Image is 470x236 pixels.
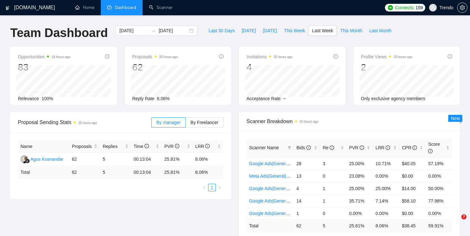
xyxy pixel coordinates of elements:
[457,5,467,10] a: setting
[18,166,69,179] td: Total
[20,156,64,161] a: AKAgus Kusnandar
[395,4,414,11] span: Connects:
[247,117,452,125] span: Scanner Breakdown
[330,145,334,150] span: info-circle
[200,184,208,191] li: Previous Page
[457,3,467,13] button: setting
[191,120,218,125] span: By Freelancer
[320,207,347,219] td: 0
[249,186,338,191] a: Google Ads|General|[GEOGRAPHIC_DATA]|
[320,157,347,170] td: 3
[312,27,333,34] span: Last Week
[399,207,426,219] td: $0.00
[286,143,293,152] span: filter
[306,145,311,150] span: info-circle
[373,157,399,170] td: 10.71%
[388,5,393,10] img: upwork-logo.png
[100,153,131,166] td: 5
[320,195,347,207] td: 1
[157,96,170,101] span: 8.06%
[105,54,109,59] span: info-circle
[69,153,100,166] td: 62
[69,166,100,179] td: 62
[151,28,156,33] span: swap-right
[263,27,277,34] span: [DATE]
[373,207,399,219] td: 0.00%
[216,184,223,191] button: right
[340,27,362,34] span: This Month
[394,55,412,59] time: 20 hours ago
[249,145,279,150] span: Scanner Name
[337,26,366,36] button: This Month
[75,5,94,10] a: homeHome
[284,27,305,34] span: This Week
[296,145,311,150] span: Bids
[294,207,320,219] td: 1
[30,156,64,163] div: Agus Kusnandar
[347,182,373,195] td: 25.00%
[247,53,292,61] span: Invitations
[78,121,97,125] time: 20 hours ago
[156,120,180,125] span: By manager
[202,186,206,189] span: left
[208,184,216,191] li: 1
[280,26,309,36] button: This Week
[426,170,452,182] td: 0.00%
[294,219,320,232] td: 62
[69,140,100,153] th: Proposals
[100,166,131,179] td: 5
[347,195,373,207] td: 35.71%
[208,27,235,34] span: Last 30 Days
[107,5,112,10] span: dashboard
[323,145,334,150] span: Re
[426,195,452,207] td: 77.98%
[131,166,162,179] td: 00:13:04
[132,96,154,101] span: Reply Rate
[103,143,123,150] span: Replies
[349,145,364,150] span: PVR
[412,145,417,150] span: info-circle
[72,143,93,150] span: Proposals
[426,207,452,219] td: 0.00%
[399,157,426,170] td: $40.05
[175,144,179,148] span: info-circle
[25,159,30,163] img: gigradar-bm.png
[386,145,390,150] span: info-circle
[247,96,281,101] span: Acceptance Rate
[287,146,291,150] span: filter
[461,214,466,219] span: 7
[119,27,148,34] input: Start date
[249,173,342,179] a: Meta Ads|General|EU+[GEOGRAPHIC_DATA]|
[249,211,316,216] a: Google Ads|General|Other World|
[134,144,149,149] span: Time
[162,153,192,166] td: 25.81%
[216,184,223,191] li: Next Page
[448,214,464,230] iframe: Intercom live chat
[205,144,210,148] span: info-circle
[18,61,70,73] div: 83
[360,145,364,150] span: info-circle
[242,27,256,34] span: [DATE]
[42,96,53,101] span: 100%
[373,170,399,182] td: 0.00%
[426,219,452,232] td: 59.91 %
[193,166,224,179] td: 8.06 %
[428,149,433,153] span: info-circle
[20,155,28,163] img: AK
[294,170,320,182] td: 13
[320,219,347,232] td: 5
[402,145,417,150] span: CPR
[347,207,373,219] td: 0.00%
[159,27,188,34] input: End date
[100,140,131,153] th: Replies
[373,195,399,207] td: 7.14%
[218,186,222,189] span: right
[259,26,280,36] button: [DATE]
[426,182,452,195] td: 50.00%
[18,140,69,153] th: Name
[18,53,70,61] span: Opportunities
[431,5,435,10] span: user
[149,5,173,10] a: searchScanner
[193,153,224,166] td: 8.06%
